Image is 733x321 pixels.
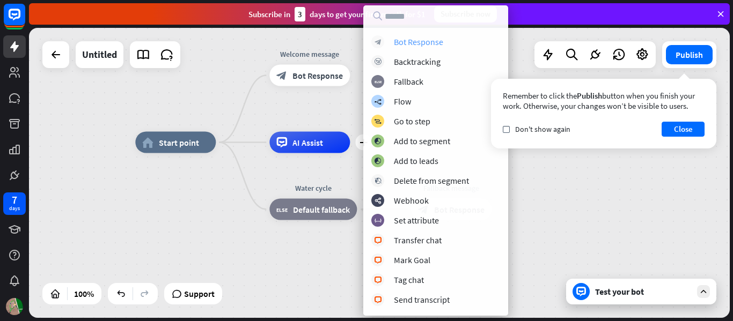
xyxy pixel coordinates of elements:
[394,294,450,305] div: Send transcript
[374,158,382,165] i: block_add_to_segment
[375,217,382,224] i: block_set_attribute
[394,235,442,245] div: Transfer chat
[292,70,343,81] span: Bot Response
[394,36,443,47] div: Bot Response
[9,4,41,36] button: Open LiveChat chat widget
[375,197,382,204] i: webhooks
[142,137,153,148] i: home_2
[374,237,382,244] i: block_livechat
[261,49,358,59] div: Welcome message
[394,56,441,67] div: Backtracking
[394,136,450,146] div: Add to segment
[276,70,287,81] i: block_bot_response
[515,124,570,134] span: Don't show again
[374,98,382,105] i: builder_tree
[394,195,429,206] div: Webhook
[360,139,368,146] i: plus
[394,274,424,285] div: Tag chat
[394,76,423,87] div: Fallback
[394,96,411,107] div: Flow
[71,285,97,302] div: 100%
[374,277,382,283] i: block_livechat
[159,137,199,148] span: Start point
[577,91,602,101] span: Publish
[375,177,382,184] i: block_delete_from_segment
[374,138,382,145] i: block_add_to_segment
[375,58,382,65] i: block_backtracking
[261,183,365,193] div: Water cycle
[374,257,382,264] i: block_livechat
[3,192,26,215] a: 7 days
[248,7,426,21] div: Subscribe in days to get your first month for $1
[394,255,430,265] div: Mark Goal
[503,91,705,111] div: Remember to click the button when you finish your work. Otherwise, your changes won’t be visible ...
[374,118,382,125] i: block_goto
[662,122,705,137] button: Close
[666,45,713,64] button: Publish
[184,285,215,302] span: Support
[595,286,692,297] div: Test your bot
[82,41,117,68] div: Untitled
[394,215,439,226] div: Set attribute
[375,39,382,46] i: block_bot_response
[394,116,430,126] div: Go to step
[276,204,288,215] i: block_fallback
[375,78,382,85] i: block_fallback
[292,137,323,148] span: AI Assist
[394,175,469,186] div: Delete from segment
[295,7,305,21] div: 3
[374,296,382,303] i: block_livechat
[394,155,438,166] div: Add to leads
[293,204,350,215] span: Default fallback
[9,205,20,212] div: days
[12,195,17,205] div: 7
